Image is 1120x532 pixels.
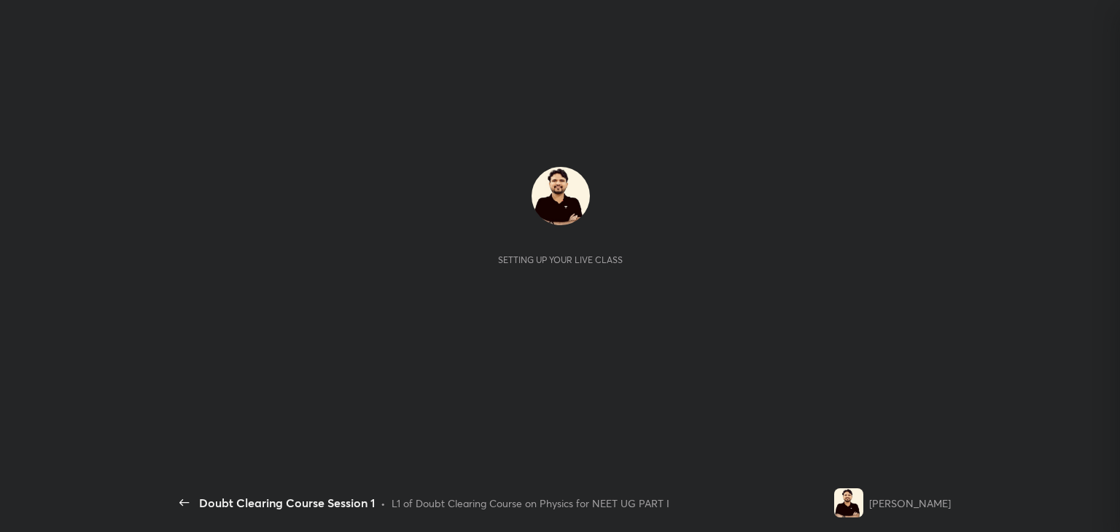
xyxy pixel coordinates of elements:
[869,496,951,511] div: [PERSON_NAME]
[392,496,669,511] div: L1 of Doubt Clearing Course on Physics for NEET UG PART I
[199,494,375,512] div: Doubt Clearing Course Session 1
[532,167,590,225] img: 09770f7dbfa9441c9c3e57e13e3293d5.jpg
[834,488,863,517] img: 09770f7dbfa9441c9c3e57e13e3293d5.jpg
[381,496,386,511] div: •
[498,254,623,265] div: Setting up your live class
